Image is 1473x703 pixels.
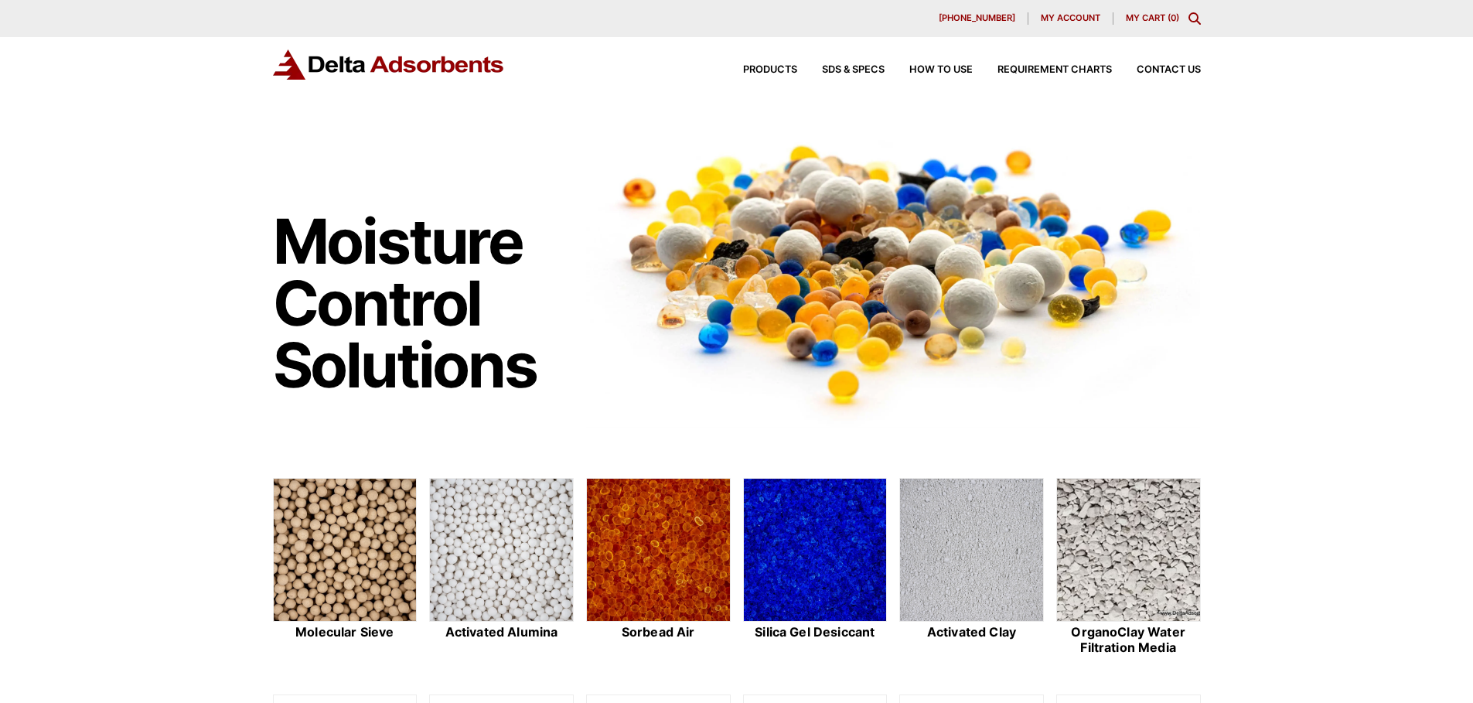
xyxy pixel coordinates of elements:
div: Toggle Modal Content [1188,12,1201,25]
span: How to Use [909,65,973,75]
a: [PHONE_NUMBER] [926,12,1028,25]
h2: OrganoClay Water Filtration Media [1056,625,1201,654]
a: Silica Gel Desiccant [743,478,888,657]
h2: Molecular Sieve [273,625,418,640]
h2: Silica Gel Desiccant [743,625,888,640]
a: Requirement Charts [973,65,1112,75]
a: Sorbead Air [586,478,731,657]
a: My Cart (0) [1126,12,1179,23]
h1: Moisture Control Solutions [273,210,571,396]
a: Products [718,65,797,75]
a: Contact Us [1112,65,1201,75]
span: [PHONE_NUMBER] [939,14,1015,22]
img: Delta Adsorbents [273,49,505,80]
h2: Sorbead Air [586,625,731,640]
a: How to Use [885,65,973,75]
a: SDS & SPECS [797,65,885,75]
h2: Activated Alumina [429,625,574,640]
span: SDS & SPECS [822,65,885,75]
a: My account [1028,12,1113,25]
span: 0 [1171,12,1176,23]
a: OrganoClay Water Filtration Media [1056,478,1201,657]
span: Contact Us [1137,65,1201,75]
a: Activated Alumina [429,478,574,657]
h2: Activated Clay [899,625,1044,640]
a: Activated Clay [899,478,1044,657]
a: Molecular Sieve [273,478,418,657]
img: Image [586,117,1201,428]
span: My account [1041,14,1100,22]
span: Requirement Charts [997,65,1112,75]
span: Products [743,65,797,75]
